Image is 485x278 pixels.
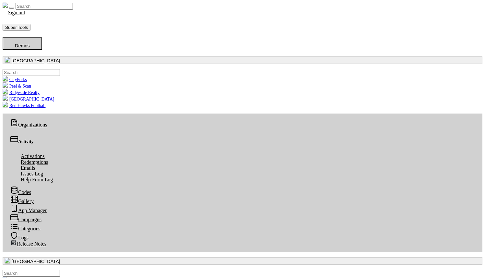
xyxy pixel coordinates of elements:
[16,3,73,10] input: Search
[16,176,58,183] a: Help Form Log
[3,69,60,76] input: .form-control-sm
[3,95,8,101] img: LcHXC8OmAasj0nmL6Id6sMYcOaX2uzQAQ5e8h748.png
[9,7,14,9] button: Toggle navigation
[3,84,31,89] a: Peel & Scan
[5,240,52,248] a: Release Notes
[16,158,53,166] a: Redemptions
[5,121,52,128] a: Organizations
[5,57,10,62] img: 0SBPtshqTvrgEtdEgrWk70gKnUHZpYRm94MZ5hDb.png
[10,135,475,144] div: Activity
[5,225,45,232] a: Categories
[3,103,46,108] a: Red Hawks Football
[16,152,50,160] a: Activations
[5,198,39,205] a: Gallery
[3,97,54,102] a: [GEOGRAPHIC_DATA]
[3,102,8,107] img: B4TTOcektNnJKTnx2IcbGdeHDbTXjfJiwl6FNTjm.png
[3,82,8,88] img: xEJfzBn14Gqk52WXYUPJGPZZY80lB8Gpb3Y1ccPk.png
[3,257,482,265] button: [GEOGRAPHIC_DATA]
[3,90,40,95] a: Ridgeside Realty
[16,164,40,172] a: Emails
[3,37,42,50] button: Demos
[3,89,8,94] img: mqtmdW2lgt3F7IVbFvpqGuNrUBzchY4PLaWToHMU.png
[3,56,482,64] button: [GEOGRAPHIC_DATA]
[5,258,10,263] img: 0SBPtshqTvrgEtdEgrWk70gKnUHZpYRm94MZ5hDb.png
[3,76,8,81] img: KU1gjHo6iQoewuS2EEpjC7SefdV31G12oQhDVBj4.png
[5,234,34,241] a: Logs
[3,270,60,277] input: .form-control-sm
[5,207,52,214] a: App Manager
[3,9,30,16] a: Sign out
[16,170,48,177] a: Issues Log
[5,188,36,196] a: Codes
[3,77,27,82] a: CityPerks
[3,69,482,108] ul: [GEOGRAPHIC_DATA]
[3,24,30,31] button: Super Tools
[5,216,47,223] a: Campaigns
[3,3,8,8] img: real_perks_logo-01.svg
